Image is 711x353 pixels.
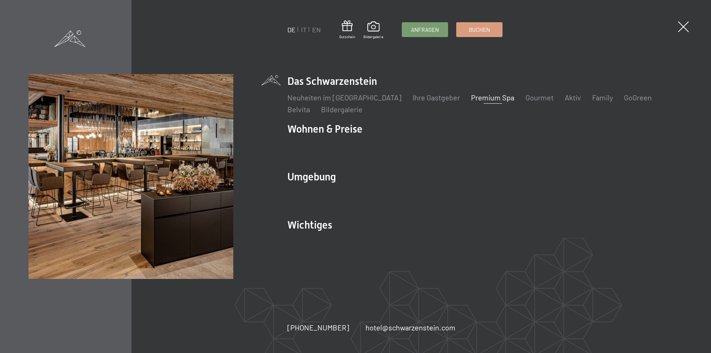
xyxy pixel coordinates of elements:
[287,93,401,102] a: Neuheiten im [GEOGRAPHIC_DATA]
[413,93,460,102] a: Ihre Gastgeber
[339,20,355,39] a: Gutschein
[339,34,355,39] span: Gutschein
[363,34,383,39] span: Bildergalerie
[411,26,439,34] span: Anfragen
[469,26,490,34] span: Buchen
[301,26,307,34] a: IT
[365,322,455,333] a: hotel@schwarzenstein.com
[287,26,296,34] a: DE
[525,93,554,102] a: Gourmet
[592,93,613,102] a: Family
[287,323,349,332] span: [PHONE_NUMBER]
[471,93,514,102] a: Premium Spa
[565,93,581,102] a: Aktiv
[321,105,363,114] a: Bildergalerie
[363,21,383,39] a: Bildergalerie
[287,322,349,333] a: [PHONE_NUMBER]
[457,23,502,37] a: Buchen
[312,26,321,34] a: EN
[402,23,448,37] a: Anfragen
[287,105,310,114] a: Belvita
[624,93,652,102] a: GoGreen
